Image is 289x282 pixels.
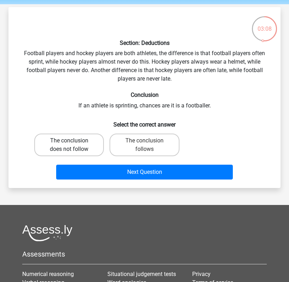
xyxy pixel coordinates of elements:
[34,134,104,156] label: The conclusion does not follow
[192,271,211,277] a: Privacy
[20,92,269,98] h6: Conclusion
[20,40,269,46] h6: Section: Deductions
[22,250,267,258] h5: Assessments
[20,116,269,128] h6: Select the correct answer
[107,271,176,277] a: Situational judgement tests
[56,165,232,180] button: Next Question
[22,271,74,277] a: Numerical reasoning
[11,13,278,182] div: Football players and hockey players are both athletes, the difference is that football players of...
[251,16,278,33] div: 03:08
[110,134,179,156] label: The conclusion follows
[22,225,72,241] img: Assessly logo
